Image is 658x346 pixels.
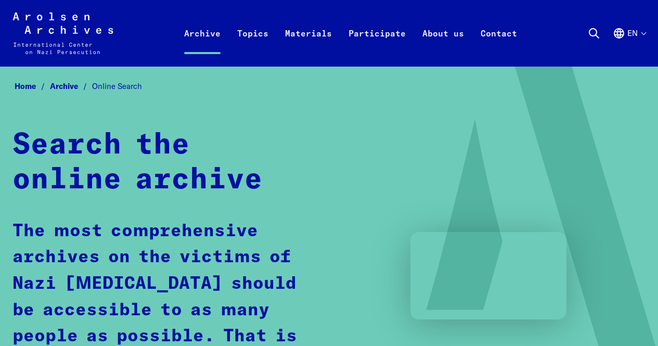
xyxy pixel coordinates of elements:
[613,27,646,65] button: English, language selection
[12,131,263,195] strong: Search the online archive
[472,25,525,67] a: Contact
[50,81,92,91] a: Archive
[176,12,525,54] nav: Primary
[229,25,277,67] a: Topics
[92,81,142,91] span: Online Search
[12,79,646,94] nav: Breadcrumb
[340,25,414,67] a: Participate
[176,25,229,67] a: Archive
[15,81,50,91] a: Home
[414,25,472,67] a: About us
[277,25,340,67] a: Materials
